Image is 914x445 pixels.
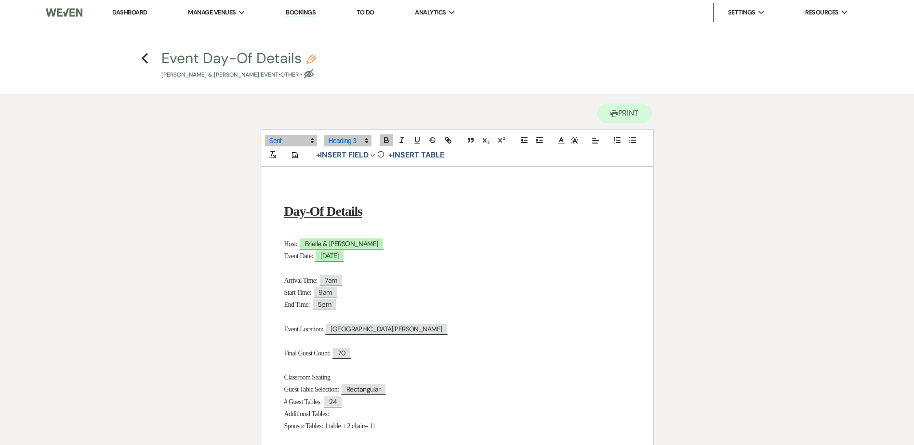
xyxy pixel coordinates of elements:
a: To Do [357,8,374,16]
span: Guest Table Selection: [284,386,339,393]
span: Settings [728,8,755,17]
span: Header Formats [324,135,371,146]
button: Event Day-Of Details[PERSON_NAME] & [PERSON_NAME] Event•Other • [161,51,316,79]
span: Event Location: [284,326,323,333]
p: [PERSON_NAME] & [PERSON_NAME] Event • Other • [161,70,316,79]
span: Text Color [555,135,568,146]
span: Arrival Time: [284,277,318,284]
a: Bookings [286,8,316,17]
span: [GEOGRAPHIC_DATA][PERSON_NAME] [325,323,448,335]
span: Brielle & [PERSON_NAME] [299,237,384,249]
img: Weven Logo [46,2,82,23]
span: 5pm [312,298,337,310]
span: 7am [319,274,343,286]
span: End Time: [284,301,310,308]
button: Print [597,104,652,123]
span: Resources [805,8,838,17]
span: Sponsor Tables: 1 table + 2 chairs- 11 [284,422,376,430]
span: Additional Tables: [284,410,329,418]
span: Alignment [589,135,602,146]
span: [DATE] [315,249,344,262]
span: Event Date: [284,252,313,260]
span: Text Background Color [568,135,582,146]
span: + [388,151,393,159]
span: 24 [323,395,343,407]
a: Dashboard [112,8,147,16]
span: Manage Venues [188,8,236,17]
span: Analytics [415,8,446,17]
button: Insert Field [313,149,379,161]
span: Classroom Seating [284,374,331,381]
u: Day-Of Details [284,204,362,219]
span: + [316,151,320,159]
span: Host: [284,240,298,248]
span: Rectangular [341,383,386,395]
span: Final Guest Count: [284,350,331,357]
span: Start Time: [284,289,311,296]
span: # Guest Tables: [284,398,322,406]
button: +Insert Table [385,149,447,161]
span: 9am [313,286,337,298]
span: 70 [332,347,351,359]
